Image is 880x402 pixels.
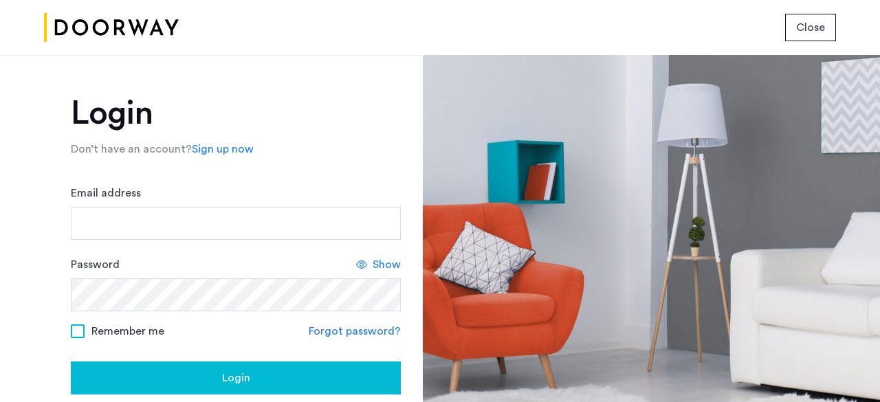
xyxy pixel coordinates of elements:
label: Password [71,256,120,273]
span: Show [373,256,401,273]
span: Login [222,370,250,386]
button: button [71,361,401,394]
span: Don’t have an account? [71,144,192,155]
img: logo [44,2,179,54]
a: Sign up now [192,141,254,157]
h1: Login [71,97,401,130]
button: button [785,14,836,41]
a: Forgot password? [309,323,401,339]
label: Email address [71,185,141,201]
span: Close [796,19,825,36]
span: Remember me [91,323,164,339]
